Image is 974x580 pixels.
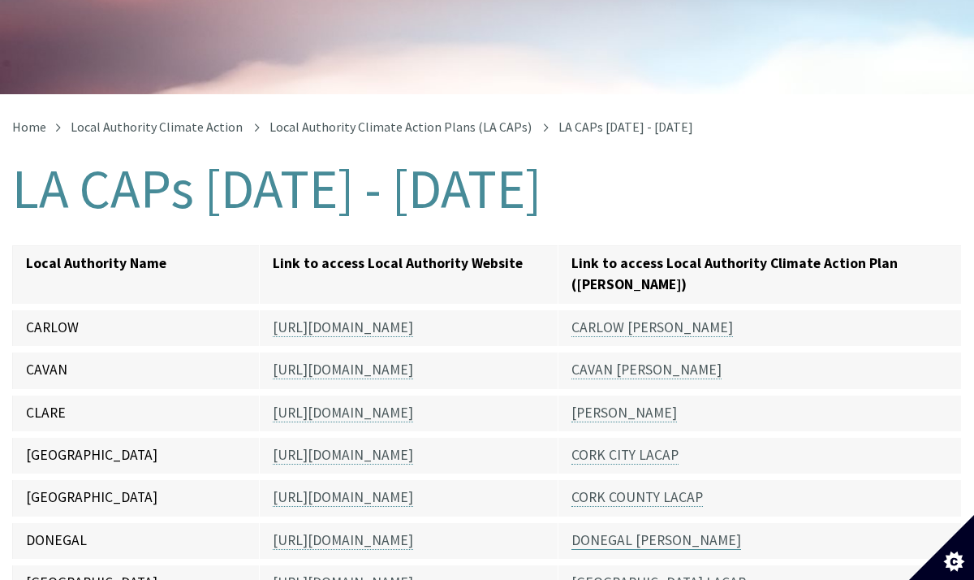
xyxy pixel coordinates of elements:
[558,119,693,135] span: LA CAPs [DATE] - [DATE]
[571,531,741,550] a: DONEGAL [PERSON_NAME]
[13,392,260,435] td: CLARE
[273,488,413,507] a: [URL][DOMAIN_NAME]
[26,254,166,272] strong: Local Authority Name
[571,254,898,293] strong: Link to access Local Authority Climate Action Plan ([PERSON_NAME])
[13,435,260,477] td: [GEOGRAPHIC_DATA]
[12,119,46,135] a: Home
[571,318,733,337] a: CARLOW [PERSON_NAME]
[571,446,679,465] a: CORK CITY LACAP
[273,531,413,550] a: [URL][DOMAIN_NAME]
[909,515,974,580] button: Set cookie preferences
[571,361,722,379] a: CAVAN [PERSON_NAME]
[571,404,677,422] a: [PERSON_NAME]
[13,520,260,562] td: DONEGAL
[13,477,260,519] td: [GEOGRAPHIC_DATA]
[13,307,260,349] td: CARLOW
[273,446,413,465] a: [URL][DOMAIN_NAME]
[571,488,703,507] a: CORK COUNTY LACAP
[273,361,413,379] a: [URL][DOMAIN_NAME]
[12,159,962,219] h1: LA CAPs [DATE] - [DATE]
[269,119,532,135] a: Local Authority Climate Action Plans (LA CAPs)
[13,349,260,392] td: CAVAN
[273,404,413,422] a: [URL][DOMAIN_NAME]
[273,254,523,272] strong: Link to access Local Authority Website
[71,119,243,135] a: Local Authority Climate Action
[273,318,413,337] a: [URL][DOMAIN_NAME]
